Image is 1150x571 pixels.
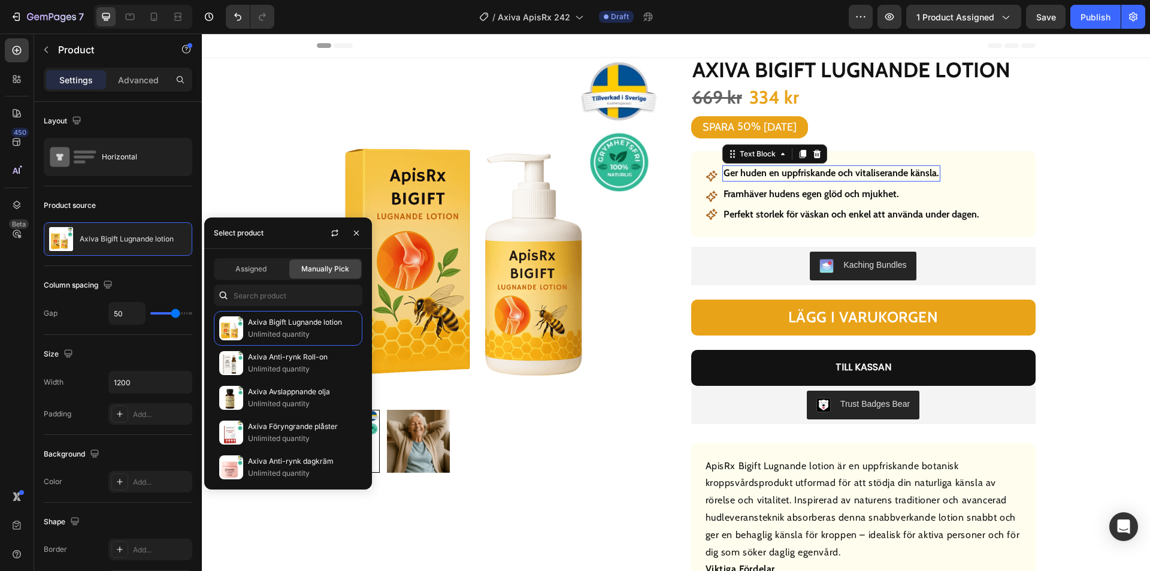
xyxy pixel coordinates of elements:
span: Axiva ApisRx 242 [498,11,570,23]
div: Rich Text Editor. Editing area: main [520,132,739,147]
div: Publish [1081,11,1110,23]
span: Manually Pick [301,264,349,274]
input: Auto [109,303,145,324]
p: Axiva Bigift Lugnande lotion [80,235,174,243]
p: Product [58,43,160,57]
div: Kaching Bundles [641,225,704,238]
div: SPARA [499,85,534,102]
div: Add... [133,545,189,555]
p: ApisRx Bigift Lugnande lotion är en uppfriskande botanisk kroppsvårdsprodukt utformad för att stö... [504,427,818,524]
p: Settings [59,74,93,86]
button: LÄGG I VARUKORGEN [489,266,834,302]
div: Open Intercom Messenger [1109,512,1138,541]
button: Save [1026,5,1066,29]
p: Unlimited quantity [248,363,357,375]
div: Background [44,446,102,463]
img: KachingBundles.png [618,225,632,240]
span: Save [1036,12,1056,22]
div: Product source [44,200,96,211]
strong: Perfekt storlek för väskan och enkel att använda under dagen. [522,175,777,186]
button: 7 [5,5,89,29]
div: 669 kr [489,51,541,77]
span: 1 product assigned [916,11,994,23]
div: Undo/Redo [226,5,274,29]
p: Axiva Avslappnande olja [248,386,357,398]
button: TILL KASSAN [489,316,834,352]
strong: Ger huden en uppfriskande och vitaliserande känsla. [522,134,737,145]
div: Add... [133,477,189,488]
img: collections [219,351,243,375]
img: collections [219,316,243,340]
div: Trust Badges Bear [638,364,708,377]
span: Draft [611,11,629,22]
div: Border [44,544,67,555]
img: CLDR_q6erfwCEAE=.png [615,364,629,379]
div: Horizontal [102,143,175,171]
button: Publish [1070,5,1121,29]
img: product feature img [49,227,73,251]
p: Advanced [118,74,159,86]
p: Axiva Anti-rynk Roll-on [248,351,357,363]
div: Select product [214,228,264,238]
button: Kaching Bundles [608,218,714,247]
p: Axiva Föryngrande plåster [248,421,357,433]
strong: Framhäver hudens egen glöd och mjukhet. [522,155,697,166]
img: collections [219,421,243,445]
p: Axiva Bigift Lugnande lotion [248,316,357,328]
img: collections [219,455,243,479]
div: 50% [534,85,560,101]
div: LÄGG I VARUKORGEN [586,273,737,295]
div: Size [44,346,75,362]
div: 450 [11,128,29,137]
p: Unlimited quantity [248,433,357,445]
div: Width [44,377,63,388]
div: [DATE] [560,85,597,102]
input: Search in Settings & Advanced [214,285,362,306]
div: TILL KASSAN [634,325,689,343]
div: Shape [44,514,82,530]
img: collections [219,386,243,410]
p: Unlimited quantity [248,467,357,479]
div: Add... [133,409,189,420]
p: 7 [78,10,84,24]
div: Gap [44,308,57,319]
p: Axiva Anti-rynk dagkräm [248,455,357,467]
p: Unlimited quantity [248,398,357,410]
strong: Viktiga Fördelar [504,530,574,541]
button: Trust Badges Bear [605,357,718,386]
div: Layout [44,113,84,129]
p: Unlimited quantity [248,328,357,340]
span: / [492,11,495,23]
div: Column spacing [44,277,115,294]
button: 1 product assigned [906,5,1021,29]
iframe: Design area [202,34,1150,571]
div: 334 kr [546,51,598,77]
div: Color [44,476,62,487]
input: Auto [109,371,192,393]
span: Assigned [235,264,267,274]
div: Padding [44,409,71,419]
div: Text Block [535,115,576,126]
div: Beta [9,219,29,229]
